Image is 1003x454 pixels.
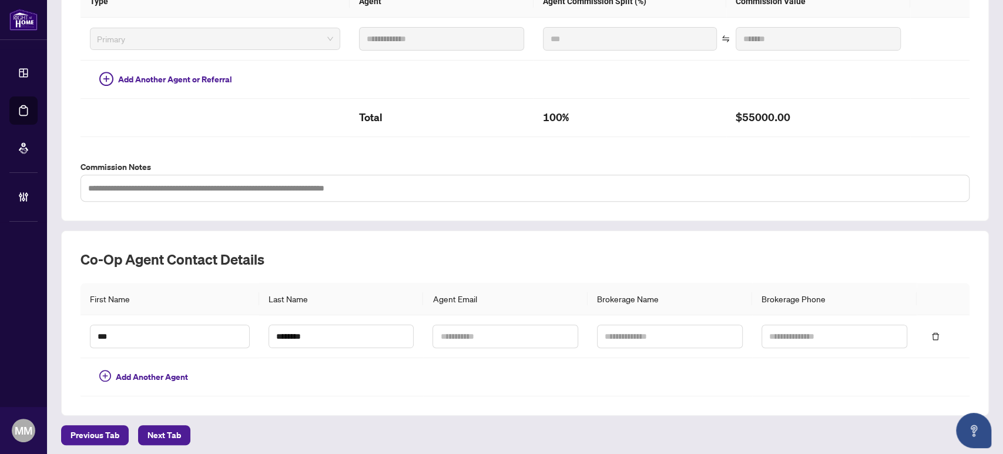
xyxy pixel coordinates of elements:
[147,426,181,445] span: Next Tab
[752,283,917,315] th: Brokerage Phone
[116,370,188,383] span: Add Another Agent
[722,35,730,43] span: swap
[423,283,588,315] th: Agent Email
[97,30,333,48] span: Primary
[90,368,197,386] button: Add Another Agent
[956,413,991,448] button: Open asap
[543,108,717,127] h2: 100%
[588,283,752,315] th: Brokerage Name
[9,9,38,31] img: logo
[71,426,119,445] span: Previous Tab
[90,70,241,89] button: Add Another Agent or Referral
[80,250,970,269] h2: Co-op Agent Contact Details
[118,73,232,86] span: Add Another Agent or Referral
[259,283,424,315] th: Last Name
[80,161,970,173] label: Commission Notes
[15,422,32,439] span: MM
[99,370,111,382] span: plus-circle
[61,425,129,445] button: Previous Tab
[359,108,524,127] h2: Total
[931,332,940,340] span: delete
[99,72,113,86] span: plus-circle
[80,283,259,315] th: First Name
[138,425,190,445] button: Next Tab
[736,108,901,127] h2: $55000.00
